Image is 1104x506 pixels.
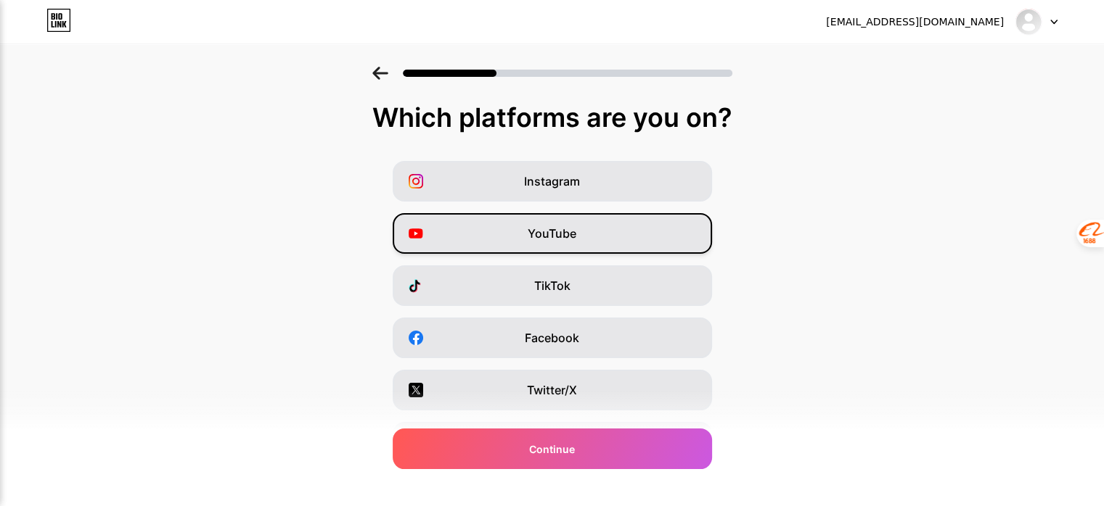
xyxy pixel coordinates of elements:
span: Instagram [524,173,580,190]
span: Snapchat [526,486,578,503]
span: Continue [529,441,575,457]
span: TikTok [534,277,571,294]
img: guangming shi [1015,8,1042,36]
div: Which platforms are you on? [15,103,1089,132]
span: Twitter/X [527,381,577,399]
span: Facebook [525,329,579,347]
span: YouTube [528,225,576,242]
div: [EMAIL_ADDRESS][DOMAIN_NAME] [826,14,1004,30]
